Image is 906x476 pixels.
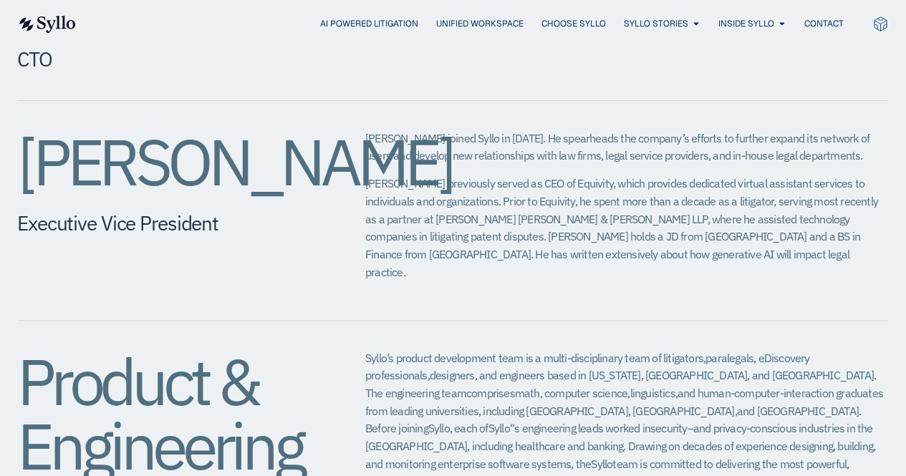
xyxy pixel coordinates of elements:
div: Menu Toggle [105,17,844,31]
nav: Menu [105,17,844,31]
span: linguistics, [630,386,678,400]
a: Inside Syllo [718,17,774,30]
span: paralegals, eDiscovery professionals, [365,351,810,383]
span: [PERSON_NAME] joined Syllo in [DATE]. He spearheads the company’s efforts to further expand its n... [365,131,869,163]
span: designers, and engineers based in [US_STATE], [GEOGRAPHIC_DATA], and [GEOGRAPHIC_DATA]. The engin... [365,368,876,400]
span: and human-computer-interaction graduates from leading universities, including [GEOGRAPHIC_DATA], ... [365,386,883,418]
span: ‘ [512,421,514,435]
h2: [PERSON_NAME] [17,130,308,194]
h5: Executive Vice President​ [17,211,308,235]
span: Syllo’s product development team is a multi-disciplinary team of litigators, [365,351,705,365]
a: Syllo Stories [624,17,688,30]
span: ‘ [510,421,512,435]
span: Syllo [591,457,612,471]
span: Syllo [488,421,510,435]
h5: CTO [17,47,308,72]
span: , each of [450,421,488,435]
span: s engineering leads worked in [514,421,650,435]
a: AI Powered Litigation [320,17,418,30]
span: – [688,421,693,435]
span: [PERSON_NAME] previously served as CEO of Equivity, which provides dedicated virtual assistant se... [365,176,878,278]
span: comprises [466,386,515,400]
span: security [650,421,688,435]
a: Choose Syllo [541,17,606,30]
span: and privacy-conscious industries in the [GEOGRAPHIC_DATA], including healthcare and banking. Draw... [365,421,875,470]
a: Unified Workspace [436,17,524,30]
img: syllo [17,16,76,33]
a: Contact [804,17,844,30]
span: math, computer science, [515,386,630,400]
span: Syllo [428,421,450,435]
